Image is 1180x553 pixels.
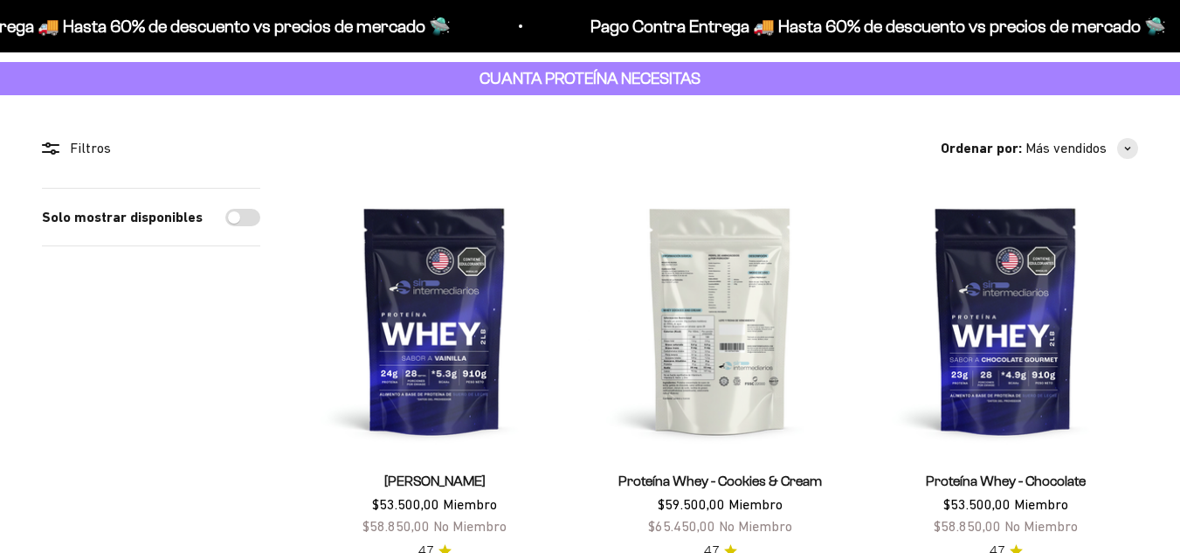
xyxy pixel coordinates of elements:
[480,69,700,87] strong: CUANTA PROTEÍNA NECESITAS
[384,474,486,488] a: [PERSON_NAME]
[443,496,497,512] span: Miembro
[1004,518,1078,534] span: No Miembro
[934,518,1001,534] span: $58.850,00
[943,496,1011,512] span: $53.500,00
[575,12,1150,40] p: Pago Contra Entrega 🚚 Hasta 60% de descuento vs precios de mercado 🛸
[926,474,1086,488] a: Proteína Whey - Chocolate
[588,188,852,453] img: Proteína Whey - Cookies & Cream
[728,496,783,512] span: Miembro
[941,137,1022,160] span: Ordenar por:
[1025,137,1107,160] span: Más vendidos
[658,496,725,512] span: $59.500,00
[719,518,792,534] span: No Miembro
[433,518,507,534] span: No Miembro
[1025,137,1138,160] button: Más vendidos
[42,137,260,160] div: Filtros
[42,206,203,229] label: Solo mostrar disponibles
[1014,496,1068,512] span: Miembro
[372,496,439,512] span: $53.500,00
[648,518,715,534] span: $65.450,00
[618,474,822,488] a: Proteína Whey - Cookies & Cream
[362,518,430,534] span: $58.850,00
